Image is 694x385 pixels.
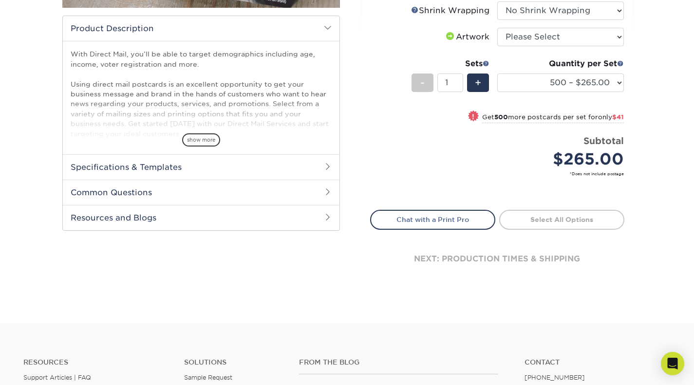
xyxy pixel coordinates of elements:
a: [PHONE_NUMBER] [525,374,585,381]
div: next: production times & shipping [370,230,624,288]
small: Get more postcards per set for [482,113,624,123]
strong: 500 [494,113,508,121]
span: only [598,113,624,121]
a: Sample Request [184,374,232,381]
a: Chat with a Print Pro [370,210,495,229]
div: Quantity per Set [497,58,624,70]
span: show more [182,133,220,147]
div: $265.00 [505,147,624,171]
div: Shrink Wrapping [411,5,489,17]
h4: Resources [23,358,169,367]
h2: Common Questions [63,180,339,205]
p: With Direct Mail, you’ll be able to target demographics including age, income, voter registration... [71,49,332,139]
span: ! [472,111,474,122]
span: + [475,75,481,90]
span: $41 [612,113,624,121]
a: Select All Options [499,210,624,229]
small: *Does not include postage [378,171,624,177]
h2: Product Description [63,16,339,41]
div: Open Intercom Messenger [661,352,684,375]
div: Artwork [444,31,489,43]
div: Sets [412,58,489,70]
strong: Subtotal [583,135,624,146]
h2: Resources and Blogs [63,205,339,230]
a: Contact [525,358,671,367]
h4: Solutions [184,358,284,367]
h2: Specifications & Templates [63,154,339,180]
h4: From the Blog [299,358,498,367]
span: - [420,75,425,90]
